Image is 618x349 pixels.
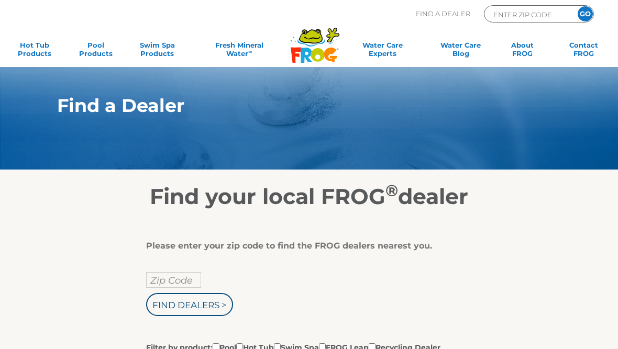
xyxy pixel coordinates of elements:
input: GO [578,6,593,21]
a: PoolProducts [72,41,119,62]
input: Zip Code Form [492,8,563,20]
h1: Find a Dealer [57,95,523,116]
a: Water CareBlog [437,41,484,62]
a: Hot TubProducts [10,41,58,62]
a: Fresh MineralWater∞ [195,41,284,62]
sup: ∞ [248,49,252,54]
a: ContactFROG [560,41,608,62]
input: Find Dealers > [146,293,233,316]
sup: ® [385,181,398,200]
a: Swim SpaProducts [134,41,181,62]
a: AboutFROG [499,41,546,62]
a: Water CareExperts [342,41,423,62]
p: Find A Dealer [416,5,470,22]
h2: Find your local FROG dealer [41,183,577,209]
div: Please enter your zip code to find the FROG dealers nearest you. [146,241,463,251]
